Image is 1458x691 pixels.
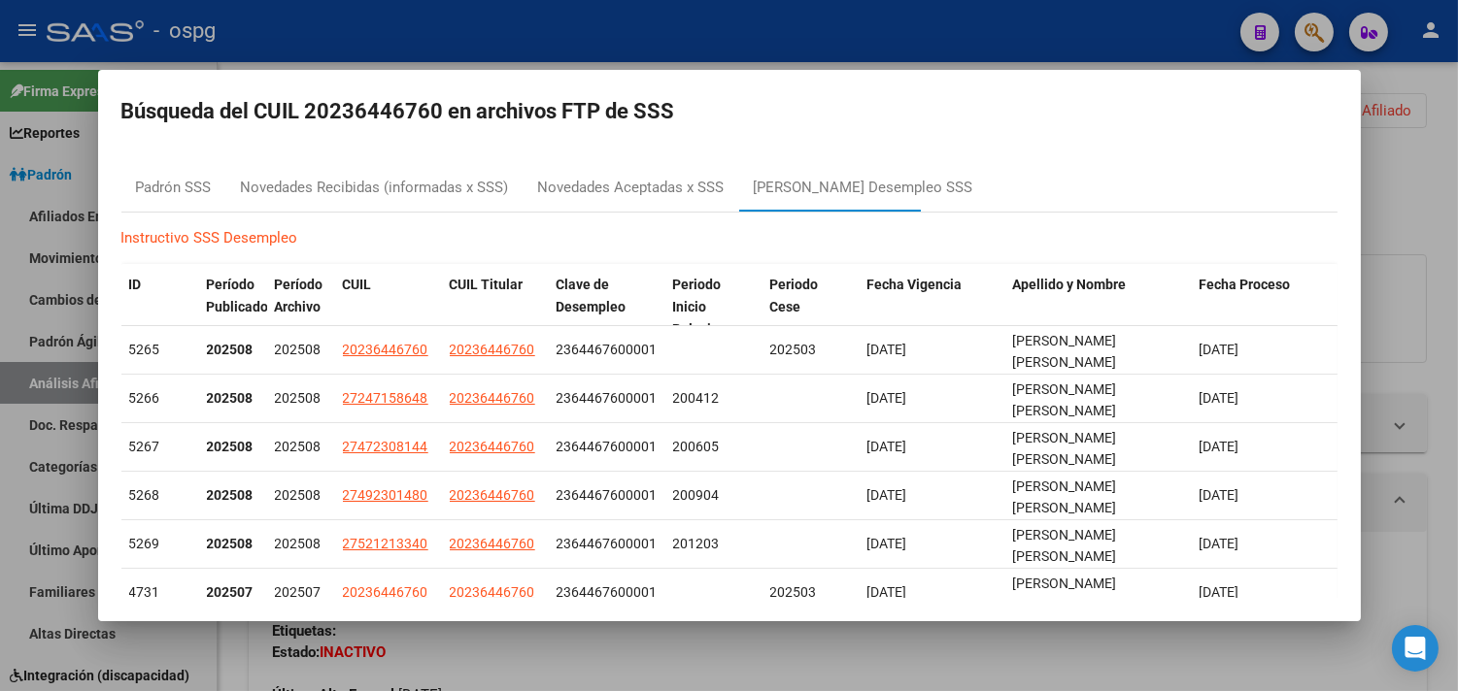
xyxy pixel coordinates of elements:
span: 202503 [770,584,817,600]
span: 2364467600001 [557,584,658,600]
span: 2364467600001 [557,439,658,454]
datatable-header-cell: ID [121,264,199,349]
datatable-header-cell: Periodo Inicio Relacion [665,264,763,349]
span: 5265 [129,342,160,357]
span: ID [129,277,142,292]
span: [DATE] [1200,584,1239,600]
div: Novedades Aceptadas x SSS [538,177,725,199]
datatable-header-cell: Periodo Cese [763,264,860,349]
div: Open Intercom Messenger [1392,625,1439,672]
span: 20236446760 [450,487,535,503]
datatable-header-cell: Clave de Desempleo [549,264,665,349]
datatable-header-cell: CUIL [335,264,442,349]
span: 27247158648 [343,390,428,406]
span: 27492301480 [343,487,428,503]
span: Apellido y Nombre [1013,277,1127,292]
span: [DATE] [1200,342,1239,357]
span: 200412 [673,390,720,406]
span: 2364467600001 [557,487,658,503]
span: 20236446760 [450,536,535,551]
div: 202507 [275,581,327,604]
span: 2364467600001 [557,342,658,357]
span: 20236446760 [450,584,535,600]
span: 5268 [129,487,160,503]
span: [DATE] [867,342,907,357]
span: [DATE] [1200,390,1239,406]
span: 20236446760 [450,342,535,357]
div: Novedades Recibidas (informadas x SSS) [241,177,509,199]
span: TORRES JORGE RUBEN [1013,333,1117,371]
span: 2364467600001 [557,536,658,551]
strong: 202508 [207,342,254,357]
a: Instructivo SSS Desempleo [121,229,298,247]
span: CACERES CELIA MONICA [1013,381,1117,419]
span: Período Publicado [207,277,269,314]
h2: Búsqueda del CUIL 20236446760 en archivos FTP de SSS [121,93,1338,130]
span: [DATE] [867,439,907,454]
span: 20236446760 [450,439,535,454]
span: Fecha Vigencia [867,277,963,292]
span: 200605 [673,439,720,454]
span: Período Archivo [275,277,323,314]
span: [DATE] [867,584,907,600]
span: 202503 [770,342,817,357]
span: 5266 [129,390,160,406]
span: 5269 [129,536,160,551]
span: TORRES JORGE RUBEN [1013,576,1117,613]
span: TORRES ALEXIA XIOMARA [1013,430,1117,468]
span: Periodo Inicio Relacion [673,277,728,337]
span: 201203 [673,536,720,551]
span: [DATE] [1200,536,1239,551]
div: [PERSON_NAME] Desempleo SSS [754,177,973,199]
span: 4731 [129,584,160,600]
strong: 202508 [207,439,254,454]
div: Padrón SSS [136,177,212,199]
div: 202508 [275,339,327,361]
span: 20236446760 [343,584,428,600]
span: 5267 [129,439,160,454]
strong: 202508 [207,536,254,551]
strong: 202508 [207,487,254,503]
span: [DATE] [867,536,907,551]
span: [DATE] [1200,439,1239,454]
datatable-header-cell: Período Archivo [267,264,335,349]
span: [DATE] [1200,487,1239,503]
datatable-header-cell: CUIL Titular [442,264,549,349]
span: Clave de Desempleo [557,277,627,314]
div: 202508 [275,533,327,555]
span: Fecha Proceso [1200,277,1291,292]
div: 202508 [275,436,327,458]
span: 20236446760 [450,390,535,406]
strong: 202507 [207,584,254,600]
span: CUIL [343,277,372,292]
div: 202508 [275,484,327,507]
span: TORRES BRISEIDA ZAIRA [1013,478,1117,516]
span: 27472308144 [343,439,428,454]
span: Periodo Cese [770,277,819,314]
strong: 202508 [207,390,254,406]
span: 200904 [673,487,720,503]
span: 2364467600001 [557,390,658,406]
span: TORRES MARLENE ITZEL [1013,527,1117,565]
span: 27521213340 [343,536,428,551]
span: [DATE] [867,487,907,503]
span: 20236446760 [343,342,428,357]
datatable-header-cell: Fecha Vigencia [860,264,1005,349]
datatable-header-cell: Apellido y Nombre [1005,264,1192,349]
datatable-header-cell: Fecha Proceso [1192,264,1338,349]
div: 202508 [275,387,327,410]
span: CUIL Titular [450,277,524,292]
datatable-header-cell: Período Publicado [199,264,267,349]
span: [DATE] [867,390,907,406]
